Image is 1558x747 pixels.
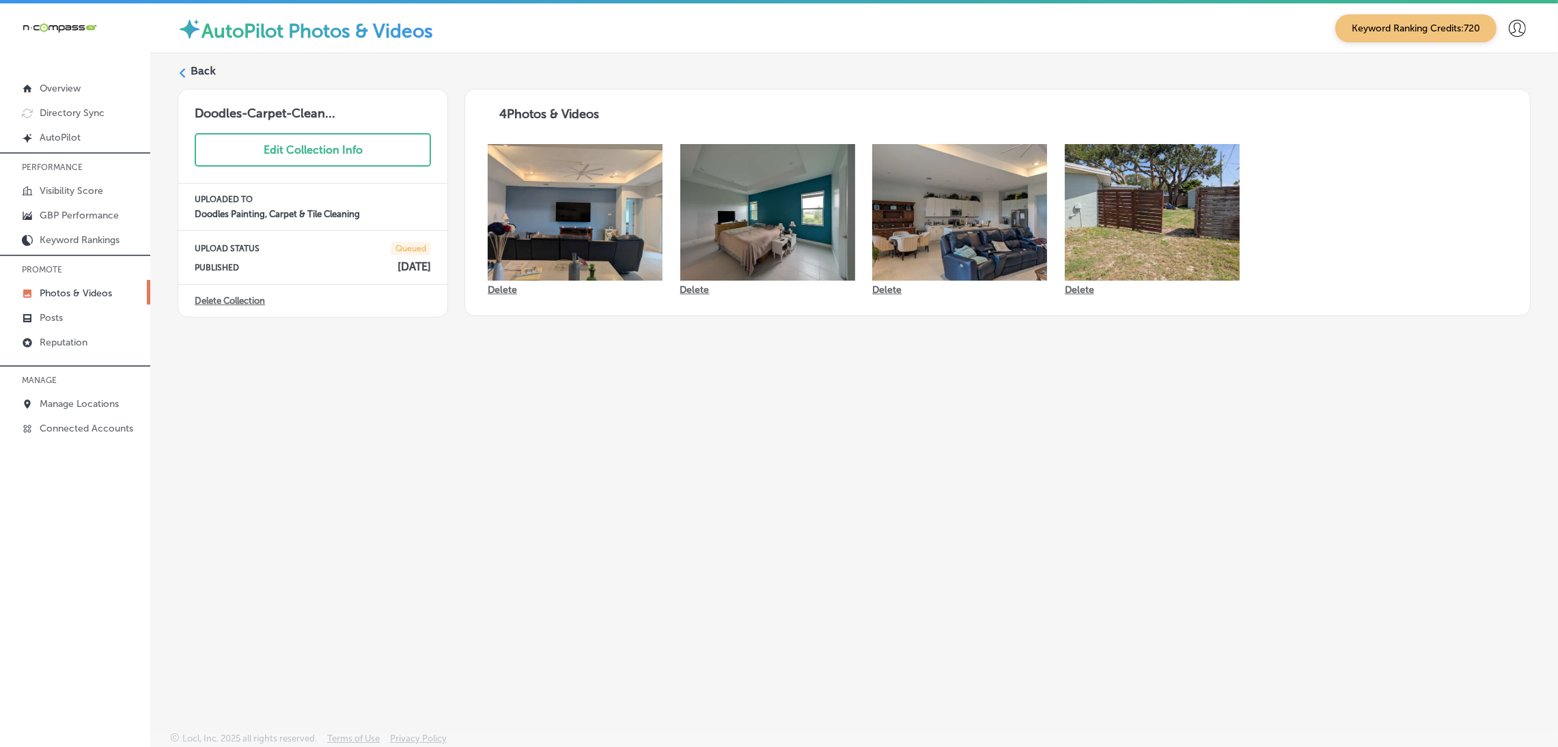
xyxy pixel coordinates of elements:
[40,398,119,410] p: Manage Locations
[500,107,600,122] span: 4 Photos & Videos
[391,242,431,255] span: Queued
[195,244,260,253] p: UPLOAD STATUS
[201,20,433,42] label: AutoPilot Photos & Videos
[195,209,431,219] h4: Doodles Painting, Carpet & Tile Cleaning
[398,260,431,273] h4: [DATE]
[195,133,431,167] button: Edit Collection Info
[680,144,855,281] img: Collection thumbnail
[872,144,1047,281] img: Collection thumbnail
[872,284,902,296] p: Delete
[182,733,317,744] p: Locl, Inc. 2025 all rights reserved.
[488,144,663,281] img: Collection thumbnail
[178,89,447,121] h3: Doodles-Carpet-Clean...
[178,17,201,41] img: autopilot-icon
[40,312,63,324] p: Posts
[195,263,239,272] p: PUBLISHED
[1065,284,1094,296] p: Delete
[40,107,105,119] p: Directory Sync
[488,284,517,296] p: Delete
[40,210,119,221] p: GBP Performance
[191,64,216,79] label: Back
[40,423,133,434] p: Connected Accounts
[680,284,710,296] p: Delete
[40,83,81,94] p: Overview
[195,195,431,204] p: UPLOADED TO
[22,21,97,34] img: 660ab0bf-5cc7-4cb8-ba1c-48b5ae0f18e60NCTV_CLogo_TV_Black_-500x88.png
[40,234,120,246] p: Keyword Rankings
[40,132,81,143] p: AutoPilot
[40,287,112,299] p: Photos & Videos
[1335,14,1497,42] span: Keyword Ranking Credits: 720
[1065,144,1240,281] img: Collection thumbnail
[40,337,87,348] p: Reputation
[195,296,265,306] a: Delete Collection
[40,185,103,197] p: Visibility Score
